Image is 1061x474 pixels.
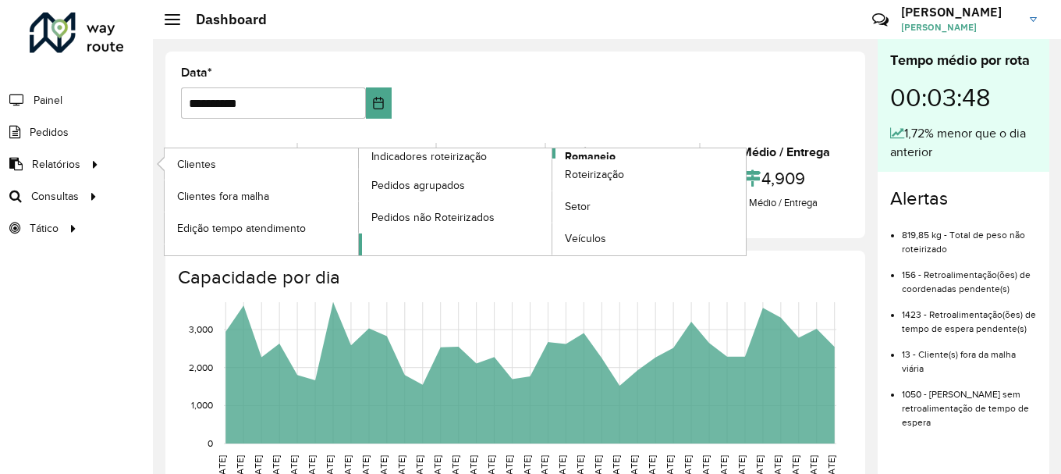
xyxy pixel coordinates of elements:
span: Relatórios [32,156,80,173]
span: Roteirização [565,166,624,183]
div: 1,72% menor que o dia anterior [890,124,1037,162]
a: Veículos [552,223,746,255]
span: Veículos [565,230,606,247]
a: Edição tempo atendimento [165,212,358,244]
a: Roteirização [552,159,746,191]
div: Críticas? Dúvidas? Elogios? Sugestões? Entre em contato conosco! [686,5,849,47]
span: Pedidos [30,124,69,141]
span: Pedidos não Roteirizados [371,209,495,226]
span: Setor [565,198,591,215]
a: Romaneio [359,148,747,255]
span: Clientes [177,156,216,173]
div: 4,909 [704,162,846,195]
label: Data [181,63,212,82]
span: [PERSON_NAME] [901,20,1018,34]
a: Indicadores roteirização [165,148,552,255]
div: Km Médio / Entrega [704,143,846,162]
span: Indicadores roteirização [371,148,487,165]
div: Tempo médio por rota [890,50,1037,71]
span: Consultas [31,188,79,205]
text: 0 [208,438,213,448]
div: 00:03:48 [890,71,1037,124]
button: Choose Date [366,87,392,119]
div: Total de entregas [302,143,431,162]
li: 1050 - [PERSON_NAME] sem retroalimentação de tempo de espera [902,376,1037,429]
h3: [PERSON_NAME] [901,5,1018,20]
h4: Alertas [890,187,1037,210]
text: 3,000 [189,324,213,334]
li: 156 - Retroalimentação(ões) de coordenadas pendente(s) [902,256,1037,296]
span: Clientes fora malha [177,188,269,205]
a: Setor [552,191,746,223]
span: Edição tempo atendimento [177,220,306,237]
span: Romaneio [565,148,616,165]
div: Recargas [441,143,541,162]
div: Km Médio / Entrega [704,195,846,211]
text: 2,000 [189,362,213,372]
a: Clientes [165,148,358,180]
h4: Capacidade por dia [178,266,850,289]
li: 1423 - Retroalimentação(ões) de tempo de espera pendente(s) [902,296,1037,336]
a: Pedidos agrupados [359,169,552,201]
div: Total de rotas [185,143,293,162]
a: Pedidos não Roteirizados [359,201,552,233]
li: 13 - Cliente(s) fora da malha viária [902,336,1037,376]
a: Clientes fora malha [165,180,358,212]
li: 819,85 kg - Total de peso não roteirizado [902,216,1037,256]
span: Tático [30,220,59,237]
text: 1,000 [191,401,213,411]
span: Painel [34,92,62,109]
span: Pedidos agrupados [371,177,465,194]
a: Contato Rápido [864,3,897,37]
div: Média Capacidade [550,143,694,162]
h2: Dashboard [180,11,267,28]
